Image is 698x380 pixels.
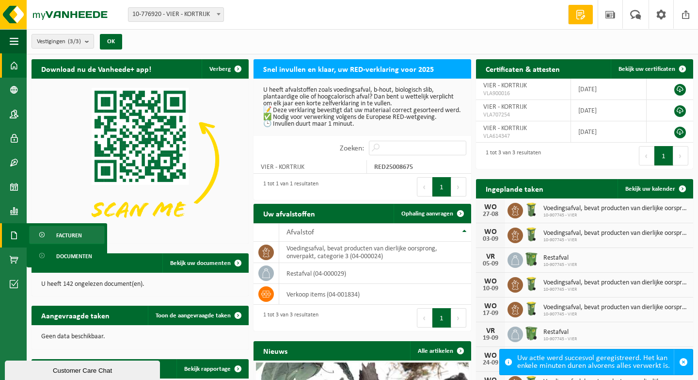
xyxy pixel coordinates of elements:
td: voedingsafval, bevat producten van dierlijke oorsprong, onverpakt, categorie 3 (04-000024) [279,242,471,263]
a: Facturen [29,226,105,244]
div: 24-09 [481,360,500,366]
button: Previous [417,308,432,328]
span: VLA614347 [483,132,563,140]
img: Download de VHEPlus App [32,79,249,242]
strong: RED25008675 [374,164,413,171]
div: 03-09 [481,236,500,243]
span: 10-907745 - VIER [543,213,688,218]
h2: Certificaten & attesten [476,59,570,78]
span: Afvalstof [286,229,314,236]
img: WB-0140-HPE-GN-50 [523,300,539,317]
span: Voedingsafval, bevat producten van dierlijke oorsprong, onverpakt, categorie 3 [543,230,688,237]
td: verkoop items (04-001834) [279,284,471,305]
div: 05-09 [481,261,500,267]
span: Bekijk uw kalender [625,186,675,192]
a: Ophaling aanvragen [394,204,470,223]
img: WB-0370-HPE-GN-51 [523,325,539,342]
a: Bekijk uw certificaten [611,59,692,79]
span: Bekijk uw documenten [170,260,231,266]
span: Restafval [543,329,577,336]
span: Facturen [56,226,82,245]
a: Bekijk uw documenten [162,253,248,273]
button: Next [451,308,466,328]
span: VIER - KORTRIJK [483,125,527,132]
span: Ophaling aanvragen [401,211,453,217]
button: OK [100,34,122,50]
span: Voedingsafval, bevat producten van dierlijke oorsprong, onverpakt, categorie 3 [543,205,688,213]
div: 19-09 [481,335,500,342]
div: VR [481,327,500,335]
span: VIER - KORTRIJK [483,103,527,111]
button: Next [673,146,688,165]
h2: Nieuws [254,341,297,360]
span: 10-907745 - VIER [543,287,688,293]
div: Uw actie werd succesvol geregistreerd. Het kan enkele minuten duren alvorens alles verwerkt is. [517,349,674,375]
div: 1 tot 3 van 3 resultaten [481,145,541,166]
p: U heeft 142 ongelezen document(en). [41,281,239,288]
a: Bekijk rapportage [176,359,248,379]
span: VLA707254 [483,111,563,119]
span: Verberg [209,66,231,72]
button: Next [451,177,466,197]
h2: Ingeplande taken [476,179,553,198]
label: Zoeken: [340,145,364,152]
td: [DATE] [571,121,647,143]
a: Documenten [29,247,105,265]
div: WO [481,302,500,310]
button: Vestigingen(3/3) [32,34,94,49]
span: Documenten [56,247,92,265]
div: WO [481,278,500,285]
div: WO [481,352,500,360]
div: 10-09 [481,285,500,292]
span: Toon de aangevraagde taken [156,313,231,319]
h2: Download nu de Vanheede+ app! [32,59,161,78]
span: 10-776920 - VIER - KORTRIJK [128,7,224,22]
div: WO [481,203,500,211]
button: 1 [432,177,451,197]
span: 10-907745 - VIER [543,336,577,342]
td: restafval (04-000029) [279,263,471,284]
button: 1 [432,308,451,328]
a: Bekijk uw kalender [618,179,692,198]
span: VLA900016 [483,90,563,98]
button: Previous [417,177,432,197]
a: Toon de aangevraagde taken [148,306,248,325]
div: 17-09 [481,310,500,317]
p: Geen data beschikbaar. [41,333,239,340]
button: Previous [639,146,654,165]
span: Vestigingen [37,34,81,49]
img: WB-0140-HPE-GN-50 [523,276,539,292]
td: VIER - KORTRIJK [254,160,367,174]
h2: Snel invullen en klaar, uw RED-verklaring voor 2025 [254,59,444,78]
p: U heeft afvalstoffen zoals voedingsafval, b-hout, biologisch slib, plantaardige olie of hoogcalor... [263,87,461,128]
button: Verberg [202,59,248,79]
td: [DATE] [571,100,647,121]
span: Voedingsafval, bevat producten van dierlijke oorsprong, onverpakt, categorie 3 [543,304,688,312]
h2: Aangevraagde taken [32,306,119,325]
div: VR [481,253,500,261]
div: 27-08 [481,211,500,218]
img: WB-0140-HPE-GN-50 [523,226,539,243]
span: Voedingsafval, bevat producten van dierlijke oorsprong, onverpakt, categorie 3 [543,279,688,287]
span: VIER - KORTRIJK [483,82,527,89]
div: 1 tot 1 van 1 resultaten [258,176,318,198]
button: 1 [654,146,673,165]
count: (3/3) [68,38,81,45]
span: 10-907745 - VIER [543,262,577,268]
span: Bekijk uw certificaten [619,66,675,72]
h2: Uw afvalstoffen [254,204,325,223]
img: WB-0140-HPE-GN-50 [523,201,539,218]
span: 10-907745 - VIER [543,312,688,317]
span: 10-907745 - VIER [543,237,688,243]
iframe: chat widget [5,359,162,380]
div: 1 tot 3 van 3 resultaten [258,307,318,329]
td: [DATE] [571,79,647,100]
a: Alle artikelen [410,341,470,361]
img: WB-0370-HPE-GN-51 [523,251,539,267]
span: Restafval [543,254,577,262]
div: WO [481,228,500,236]
span: 10-776920 - VIER - KORTRIJK [128,8,223,21]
